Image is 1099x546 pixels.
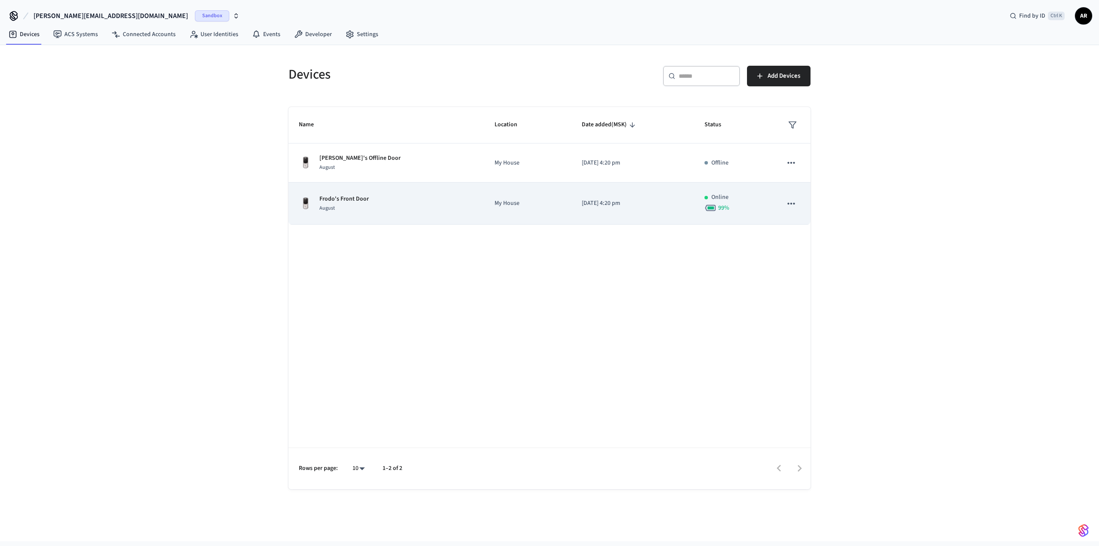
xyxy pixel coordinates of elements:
span: August [319,164,335,171]
span: Name [299,118,325,131]
p: Offline [711,159,729,168]
img: Yale Assure Touchscreen Wifi Smart Lock, Satin Nickel, Front [299,156,313,170]
a: Settings [339,27,385,42]
a: Events [245,27,287,42]
p: My House [495,199,561,208]
div: 10 [348,462,369,475]
table: sticky table [288,107,811,225]
a: User Identities [182,27,245,42]
span: Add Devices [768,70,800,82]
p: Frodo's Front Door [319,195,369,204]
span: AR [1076,8,1091,24]
span: Date added(MSK) [582,118,638,131]
p: Online [711,193,729,202]
span: Status [704,118,732,131]
img: Yale Assure Touchscreen Wifi Smart Lock, Satin Nickel, Front [299,197,313,210]
p: 1–2 of 2 [383,464,402,473]
span: 99 % [718,204,729,212]
span: Find by ID [1019,12,1045,20]
a: Connected Accounts [105,27,182,42]
h5: Devices [288,66,544,83]
p: [DATE] 4:20 pm [582,159,684,168]
a: Devices [2,27,46,42]
div: Find by IDCtrl K [1003,8,1072,24]
button: Add Devices [747,66,811,86]
span: Location [495,118,528,131]
span: Ctrl K [1048,12,1065,20]
button: AR [1075,7,1092,24]
a: Developer [287,27,339,42]
span: [PERSON_NAME][EMAIL_ADDRESS][DOMAIN_NAME] [33,11,188,21]
p: [PERSON_NAME]'s Offline Door [319,154,401,163]
p: My House [495,159,561,168]
p: Rows per page: [299,464,338,473]
span: Sandbox [195,10,229,21]
a: ACS Systems [46,27,105,42]
span: August [319,204,335,212]
p: [DATE] 4:20 pm [582,199,684,208]
img: SeamLogoGradient.69752ec5.svg [1078,524,1089,537]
